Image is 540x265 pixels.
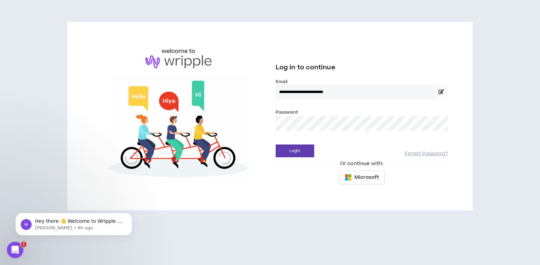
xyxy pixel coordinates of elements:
label: Password [276,109,298,115]
span: Log in to continue [276,63,335,72]
span: 1 [21,242,26,247]
iframe: Intercom notifications message [5,198,143,246]
img: Welcome to Wripple [92,75,264,185]
h6: welcome to [162,47,196,55]
a: Forgot Password? [405,151,448,157]
img: logo-brand.png [145,55,211,68]
label: Email [276,79,448,85]
span: Or continue with: [335,160,388,168]
button: Microsoft [339,171,385,184]
span: Microsoft [354,174,379,181]
button: Login [276,145,314,157]
iframe: Intercom live chat [7,242,23,258]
